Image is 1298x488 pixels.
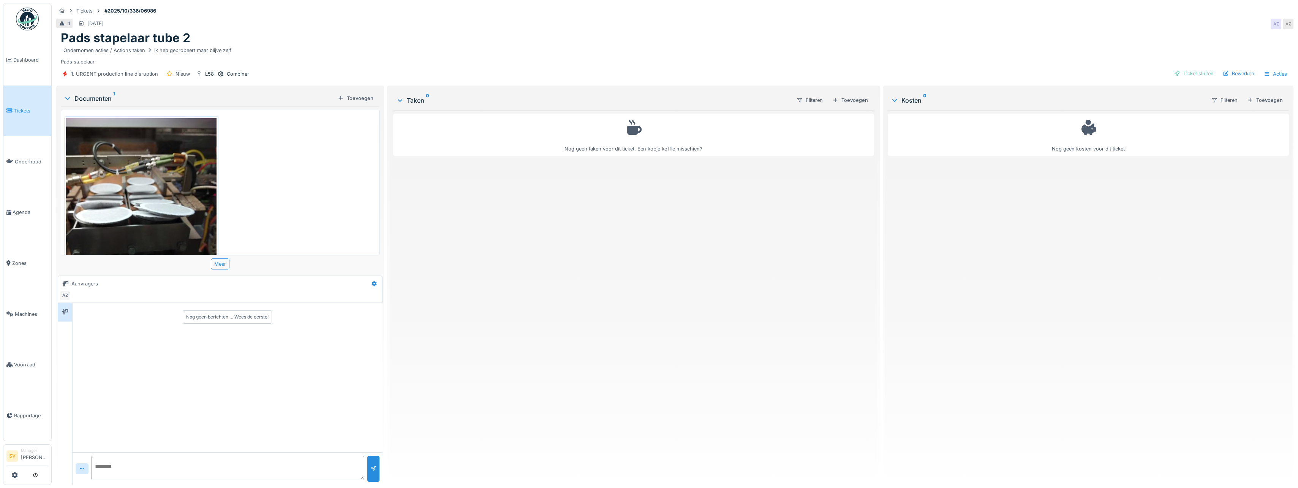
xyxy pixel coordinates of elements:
[793,95,826,106] div: Filteren
[71,280,98,287] div: Aanvragers
[14,361,48,368] span: Voorraad
[335,93,376,103] div: Toevoegen
[3,390,51,441] a: Rapportage
[3,136,51,187] a: Onderhoud
[15,311,48,318] span: Machines
[1260,68,1290,79] div: Acties
[21,448,48,453] div: Manager
[61,46,1289,65] div: Pads stapelaar
[893,117,1284,152] div: Nog geen kosten voor dit ticket
[87,20,104,27] div: [DATE]
[63,47,231,54] div: Ondernomen acties / Actions taken Ik heb geprobeert maar blijve zelf
[101,7,159,14] strong: #2025/10/336/06986
[66,118,217,319] img: y1qm7pasoe6jgr88vh3y6zwo60ej
[16,8,39,30] img: Badge_color-CXgf-gQk.svg
[6,448,48,466] a: SV Manager[PERSON_NAME]
[3,35,51,86] a: Dashboard
[1271,19,1281,29] div: AZ
[829,95,871,105] div: Toevoegen
[15,158,48,165] span: Onderhoud
[1208,95,1241,106] div: Filteren
[205,70,214,78] div: L58
[60,290,70,301] div: AZ
[426,96,429,105] sup: 0
[64,94,335,103] div: Documenten
[76,7,93,14] div: Tickets
[211,258,229,269] div: Meer
[3,187,51,238] a: Agenda
[12,260,48,267] span: Zones
[3,339,51,390] a: Voorraad
[891,96,1205,105] div: Kosten
[1171,68,1217,79] div: Ticket sluiten
[13,56,48,63] span: Dashboard
[71,70,158,78] div: 1. URGENT production line disruption
[398,117,869,152] div: Nog geen taken voor dit ticket. Een kopje koffie misschien?
[61,31,190,45] h1: Pads stapelaar tube 2
[14,107,48,114] span: Tickets
[21,448,48,464] li: [PERSON_NAME]
[1220,68,1257,79] div: Bewerken
[13,209,48,216] span: Agenda
[113,94,115,103] sup: 1
[3,238,51,289] a: Zones
[68,20,70,27] div: 1
[923,96,926,105] sup: 0
[186,314,269,320] div: Nog geen berichten … Wees de eerste!
[3,288,51,339] a: Machines
[227,70,249,78] div: Combiner
[3,86,51,136] a: Tickets
[396,96,790,105] div: Taken
[1244,95,1286,105] div: Toevoegen
[175,70,190,78] div: Nieuw
[14,412,48,419] span: Rapportage
[6,450,18,462] li: SV
[1283,19,1293,29] div: AZ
